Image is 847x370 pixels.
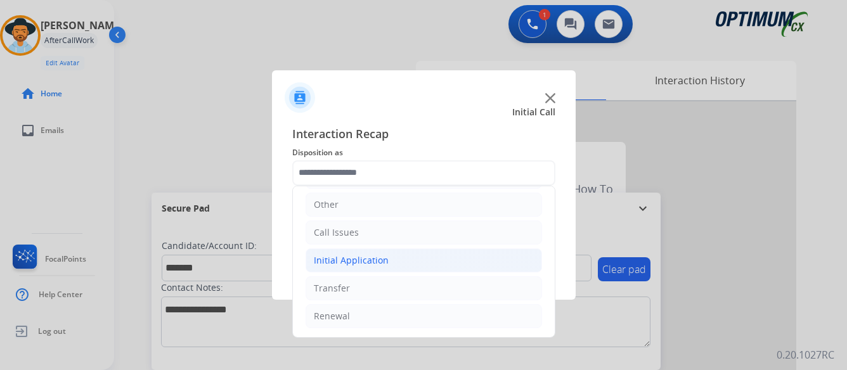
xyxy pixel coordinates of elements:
[314,254,389,267] div: Initial Application
[314,226,359,239] div: Call Issues
[314,310,350,322] div: Renewal
[314,198,339,211] div: Other
[292,145,555,160] span: Disposition as
[285,82,315,113] img: contactIcon
[512,106,555,118] span: Initial Call
[314,282,350,295] div: Transfer
[777,347,834,362] p: 0.20.1027RC
[292,125,555,145] span: Interaction Recap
